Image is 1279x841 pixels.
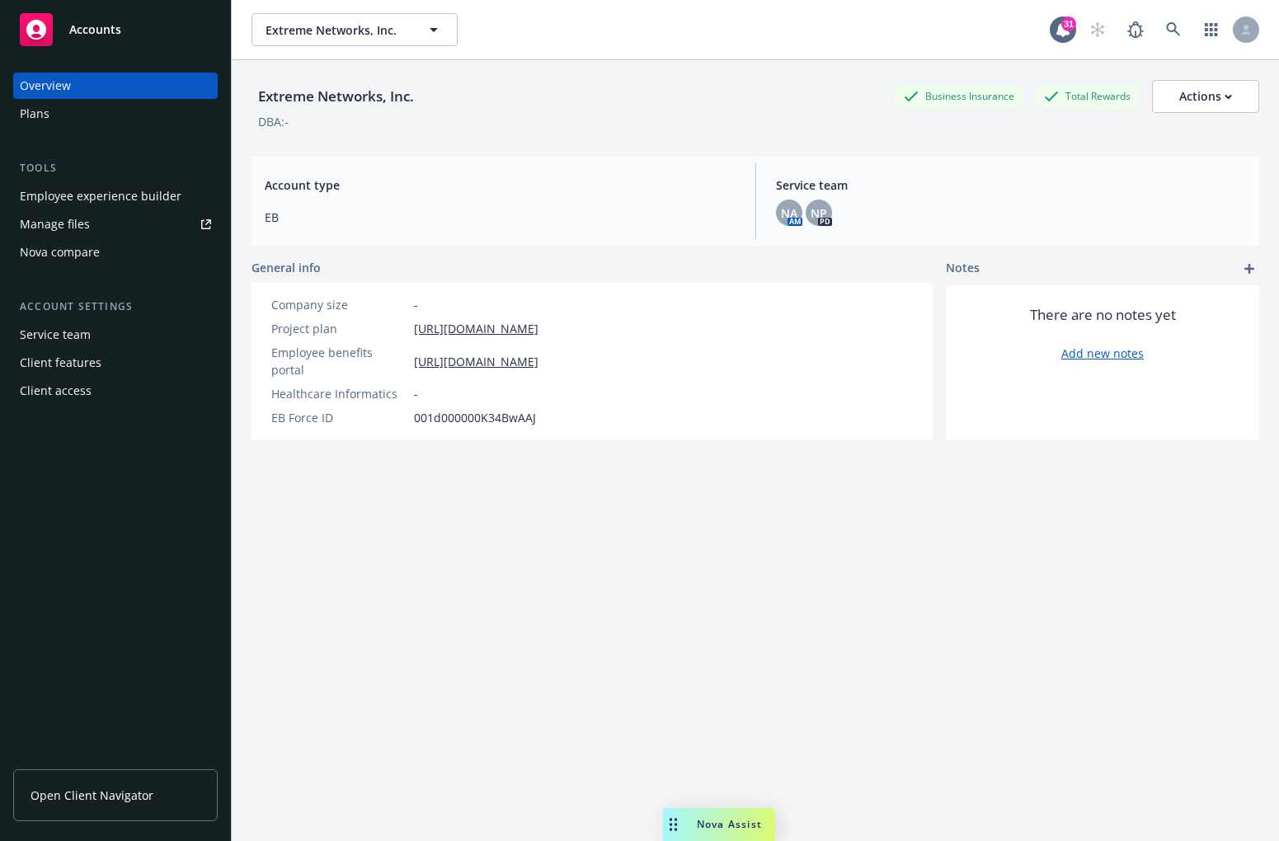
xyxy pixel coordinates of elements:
[20,239,100,265] div: Nova compare
[776,176,1247,194] span: Service team
[697,817,762,831] span: Nova Assist
[811,204,827,222] span: NP
[20,350,101,376] div: Client features
[414,409,536,426] span: 001d000000K34BwAAJ
[252,259,321,276] span: General info
[265,209,736,226] span: EB
[271,344,407,378] div: Employee benefits portal
[414,320,538,337] a: [URL][DOMAIN_NAME]
[271,320,407,337] div: Project plan
[271,296,407,313] div: Company size
[31,787,153,804] span: Open Client Navigator
[20,322,91,348] div: Service team
[13,211,218,237] a: Manage files
[663,808,775,841] button: Nova Assist
[781,204,797,222] span: NA
[896,86,1023,106] div: Business Insurance
[266,21,408,39] span: Extreme Networks, Inc.
[13,183,218,209] a: Employee experience builder
[414,385,418,402] span: -
[258,113,289,130] div: DBA: -
[20,101,49,127] div: Plans
[1061,16,1076,31] div: 31
[13,73,218,99] a: Overview
[663,808,684,841] div: Drag to move
[271,385,407,402] div: Healthcare Informatics
[20,73,71,99] div: Overview
[1195,13,1228,46] a: Switch app
[946,259,980,279] span: Notes
[20,183,181,209] div: Employee experience builder
[13,378,218,404] a: Client access
[13,322,218,348] a: Service team
[13,160,218,176] div: Tools
[13,101,218,127] a: Plans
[252,13,458,46] button: Extreme Networks, Inc.
[20,378,92,404] div: Client access
[1030,305,1176,325] span: There are no notes yet
[1152,80,1259,113] button: Actions
[69,23,121,36] span: Accounts
[1119,13,1152,46] a: Report a Bug
[252,86,421,107] div: Extreme Networks, Inc.
[20,211,90,237] div: Manage files
[271,409,407,426] div: EB Force ID
[414,353,538,370] a: [URL][DOMAIN_NAME]
[13,298,218,315] div: Account settings
[13,350,218,376] a: Client features
[1061,345,1144,362] a: Add new notes
[414,296,418,313] span: -
[13,239,218,265] a: Nova compare
[1157,13,1190,46] a: Search
[265,176,736,194] span: Account type
[13,7,218,53] a: Accounts
[1239,259,1259,279] a: add
[1081,13,1114,46] a: Start snowing
[1179,81,1232,112] div: Actions
[1036,86,1139,106] div: Total Rewards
